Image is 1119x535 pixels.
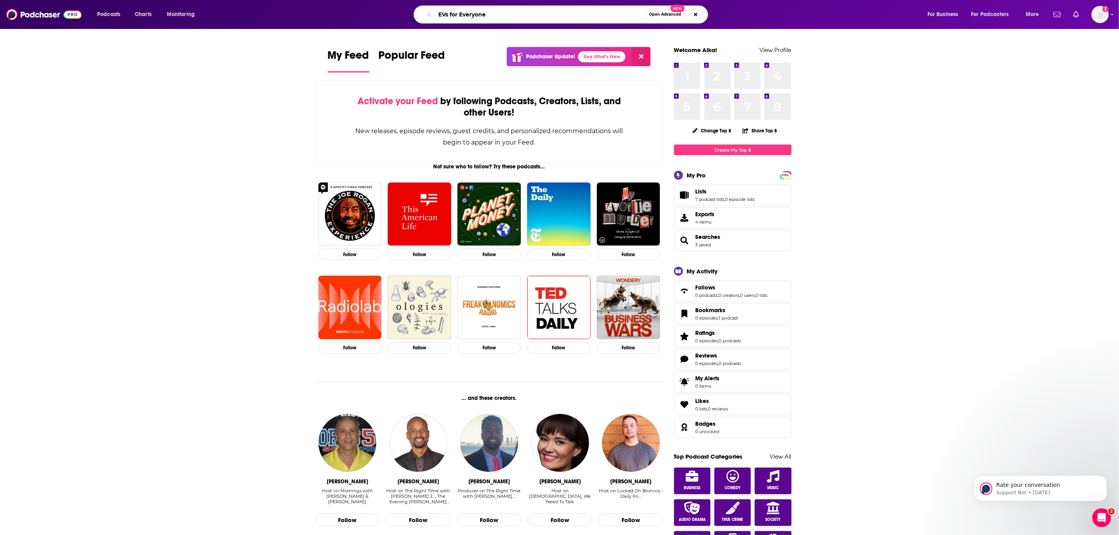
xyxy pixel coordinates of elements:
span: Popular Feed [379,49,445,67]
span: More [1026,9,1039,20]
div: Search podcasts, credits, & more... [421,5,716,23]
a: Planet Money [457,183,521,246]
a: Reviews [696,352,741,359]
a: See What's New [578,51,625,62]
span: Comedy [725,486,741,490]
a: Society [755,499,792,526]
span: Exports [677,212,692,223]
span: Music [767,486,779,490]
div: Host on The Right Time with Bomani J…, The Evening Jones with Boman…, and The PFF NFL Podcast [386,488,450,505]
a: 0 lists [756,293,768,298]
a: Show notifications dropdown [1050,8,1064,21]
a: Likes [696,398,729,405]
span: Ratings [674,326,792,347]
iframe: Intercom notifications message [962,459,1119,514]
img: User Profile [1092,6,1109,23]
button: open menu [161,8,205,21]
span: , [718,338,719,343]
span: Badges [696,420,716,427]
div: Host on Mornings with [PERSON_NAME] & [PERSON_NAME] [315,488,380,504]
div: Host on The Right Time with [PERSON_NAME] J…, The Evening [PERSON_NAME] with [PERSON_NAME]…, and ... [386,488,450,504]
span: 4 items [696,219,715,225]
div: My Pro [687,172,706,179]
span: Likes [674,394,792,415]
a: Follows [696,284,768,291]
a: 0 podcasts [696,293,718,298]
img: Greg Gaston [318,414,376,472]
img: Ologies with Alie Ward [388,276,451,339]
button: open menu [966,8,1020,21]
a: Exports [674,207,792,228]
button: Share Top 8 [742,123,777,138]
a: Show notifications dropdown [1070,8,1082,21]
a: Badges [677,422,692,433]
button: Follow [388,249,451,260]
a: Reviews [677,354,692,365]
span: Business [684,486,700,490]
span: Searches [674,230,792,251]
button: Follow [386,513,450,527]
a: 0 episodes [696,338,718,343]
a: 7 podcast lists [696,197,725,202]
span: Monitoring [167,9,195,20]
button: Show profile menu [1092,6,1109,23]
a: Follows [677,286,692,296]
p: Podchaser Update! [526,53,575,60]
img: Yumi Stynes [531,414,589,472]
button: Follow [388,342,451,354]
span: Bookmarks [696,307,726,314]
span: My Alerts [696,375,720,382]
a: Comedy [714,468,751,494]
img: The Joe Rogan Experience [318,183,382,246]
span: Charts [135,9,152,20]
a: Bomani Jones [389,414,447,472]
span: , [739,293,740,298]
a: 0 lists [696,406,707,412]
img: Business Wars [597,276,660,339]
button: Follow [597,249,660,260]
a: Badges [696,420,719,427]
button: Follow [527,342,591,354]
a: This American Life [388,183,451,246]
a: The Daily [527,183,591,246]
a: 0 podcasts [719,361,741,366]
span: True Crime [722,517,743,522]
button: Follow [457,342,521,354]
button: Follow [315,513,380,527]
span: Ratings [696,329,715,336]
span: Searches [696,233,721,240]
span: Reviews [696,352,718,359]
div: Khairi Williams [468,478,510,485]
span: Exports [696,211,715,218]
svg: Add a profile image [1103,6,1109,12]
span: Society [765,517,781,522]
img: My Favorite Murder with Karen Kilgariff and Georgia Hardstark [597,183,660,246]
a: Lists [696,188,755,195]
a: View All [770,453,792,460]
img: Podchaser - Follow, Share and Rate Podcasts [6,7,81,22]
button: Follow [527,249,591,260]
a: 0 episodes [696,361,718,366]
img: Khairi Williams [460,414,518,472]
a: 0 podcasts [719,338,741,343]
a: Searches [677,235,692,246]
a: Create My Top 8 [674,145,792,155]
span: PRO [781,172,790,178]
div: Cody Roark [610,478,652,485]
button: Open AdvancedNew [645,10,685,19]
div: Bomani Jones [398,478,439,485]
a: Audio Drama [674,499,711,526]
a: My Alerts [674,371,792,392]
input: Search podcasts, credits, & more... [435,8,645,21]
span: For Business [927,9,958,20]
div: by following Podcasts, Creators, Lists, and other Users! [355,96,624,118]
button: Follow [318,249,382,260]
